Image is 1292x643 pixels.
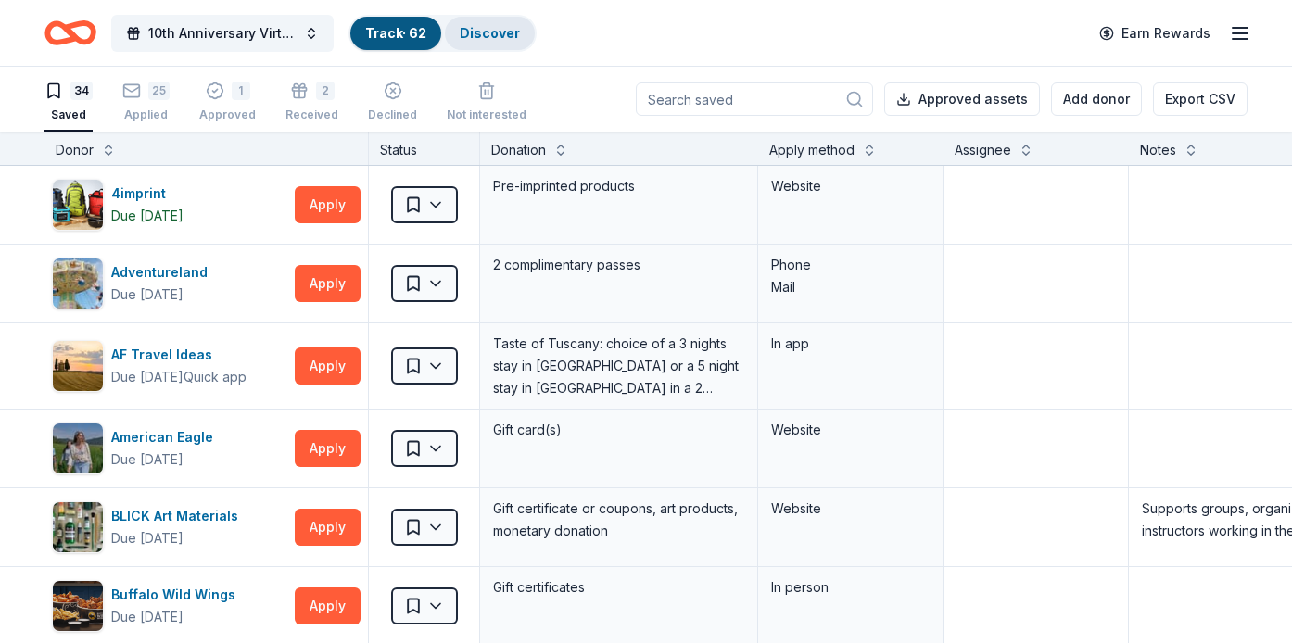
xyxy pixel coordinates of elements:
button: Approved assets [884,82,1040,116]
div: Saved [44,107,93,122]
button: Add donor [1051,82,1142,116]
a: Discover [460,25,520,41]
div: Notes [1140,139,1176,161]
img: Image for American Eagle [53,423,103,473]
div: Due [DATE] [111,366,184,388]
div: In app [771,333,930,355]
div: 25 [148,82,170,100]
div: BLICK Art Materials [111,505,246,527]
div: Gift certificate or coupons, art products, monetary donation [491,496,746,544]
button: Image for BLICK Art MaterialsBLICK Art MaterialsDue [DATE] [52,501,287,553]
div: Taste of Tuscany: choice of a 3 nights stay in [GEOGRAPHIC_DATA] or a 5 night stay in [GEOGRAPHIC... [491,331,746,401]
div: Declined [368,107,417,122]
button: Track· 62Discover [348,15,537,52]
div: AF Travel Ideas [111,344,247,366]
div: Due [DATE] [111,606,184,628]
div: Gift certificates [491,574,746,600]
button: 34Saved [44,74,93,132]
button: 25Applied [122,74,170,132]
div: Gift card(s) [491,417,746,443]
img: Image for BLICK Art Materials [53,502,103,552]
button: 2Received [285,74,338,132]
div: Due [DATE] [111,205,184,227]
a: Home [44,11,96,55]
div: Approved [199,107,256,122]
button: Image for 4imprint4imprintDue [DATE] [52,179,287,231]
div: 4imprint [111,183,184,205]
div: Quick app [184,368,247,386]
img: Image for 4imprint [53,180,103,230]
button: Image for AF Travel IdeasAF Travel IdeasDue [DATE]Quick app [52,340,287,392]
button: Image for Buffalo Wild WingsBuffalo Wild WingsDue [DATE] [52,580,287,632]
button: Image for AdventurelandAdventurelandDue [DATE] [52,258,287,309]
button: Apply [295,587,361,624]
button: Apply [295,347,361,385]
span: 10th Anniversary Virtual Gala [148,22,297,44]
div: Phone [771,254,930,276]
div: Pre-imprinted products [491,173,746,199]
button: Apply [295,509,361,546]
img: Image for Buffalo Wild Wings [53,581,103,631]
div: 2 complimentary passes [491,252,746,278]
div: Website [771,419,930,441]
button: Export CSV [1153,82,1248,116]
div: Website [771,175,930,197]
div: Due [DATE] [111,284,184,306]
button: Declined [368,74,417,132]
input: Search saved [636,82,873,116]
div: In person [771,576,930,599]
div: American Eagle [111,426,221,448]
div: Due [DATE] [111,527,184,549]
button: Not interested [447,74,526,132]
div: Donor [56,139,94,161]
div: Website [771,498,930,520]
button: Apply [295,186,361,223]
button: Apply [295,430,361,467]
div: Status [369,132,480,165]
a: Track· 62 [365,25,426,41]
div: Buffalo Wild Wings [111,584,243,606]
div: 34 [70,82,93,100]
img: Image for AF Travel Ideas [53,341,103,391]
div: Mail [771,276,930,298]
div: Apply method [769,139,855,161]
button: 10th Anniversary Virtual Gala [111,15,334,52]
div: Adventureland [111,261,215,284]
button: Image for American EagleAmerican EagleDue [DATE] [52,422,287,474]
div: Donation [491,139,546,161]
div: Due [DATE] [111,448,184,471]
div: 1 [232,82,250,100]
a: Earn Rewards [1088,17,1222,50]
img: Image for Adventureland [53,258,103,309]
div: Not interested [447,107,526,122]
div: Assignee [955,139,1011,161]
button: 1Approved [199,74,256,132]
div: Applied [122,107,170,122]
button: Apply [295,265,361,302]
div: 2 [316,82,335,100]
div: Received [285,107,338,122]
